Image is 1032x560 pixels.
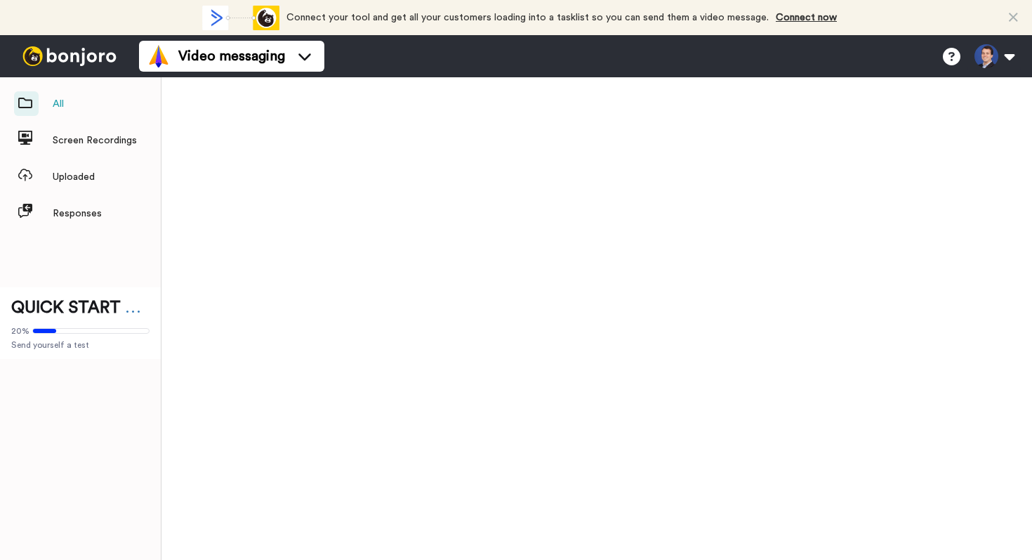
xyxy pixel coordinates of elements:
[776,13,837,22] a: Connect now
[17,46,122,66] img: bj-logo-header-white.svg
[53,97,64,111] span: All
[286,13,769,22] span: Connect your tool and get all your customers loading into a tasklist so you can send them a video...
[11,339,150,351] span: Send yourself a test
[53,207,102,221] span: Responses
[147,45,170,67] img: vm-color.svg
[178,46,285,66] span: Video messaging
[53,134,137,148] span: Screen Recordings
[202,6,279,30] div: animation
[11,299,175,316] span: QUICK START GUIDE
[11,325,29,337] span: 20%
[53,170,95,184] span: Uploaded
